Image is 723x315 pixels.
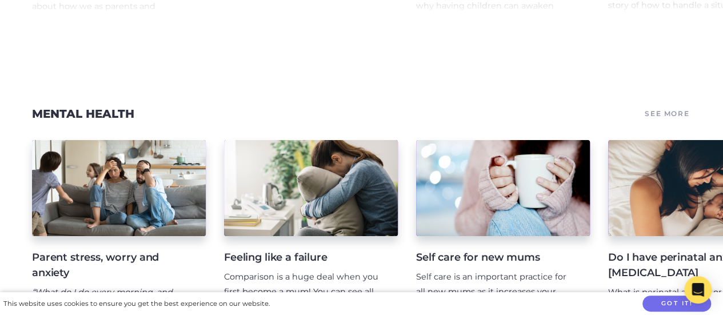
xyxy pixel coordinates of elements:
a: See More [643,106,691,122]
h4: Self care for new mums [416,250,572,265]
button: Got it! [642,296,711,312]
h4: Feeling like a failure [224,250,380,265]
div: Open Intercom Messenger [684,276,712,304]
h4: Parent stress, worry and anxiety [32,250,187,281]
a: Mental Health [32,107,134,121]
div: This website uses cookies to ensure you get the best experience on our website. [3,298,270,310]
